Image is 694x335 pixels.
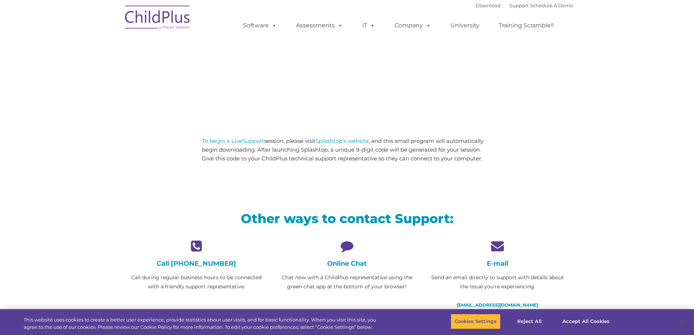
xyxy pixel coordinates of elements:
a: Company [387,18,438,33]
h4: Call [PHONE_NUMBER] [127,260,266,268]
a: Splashtop’s website [315,137,369,144]
h2: Other ways to contact Support: [127,210,568,227]
p: Call during regular business hours to be connected with a friendly support representative. [127,273,266,291]
div: This website uses cookies to create a better user experience, provide statistics about user visit... [24,316,382,331]
h4: Online Chat [277,260,417,268]
a: Connect with Support [311,176,383,193]
a: University [443,18,487,33]
a: To begin a LiveSupport [202,137,264,144]
a: Assessments [289,18,350,33]
a: Schedule A Demo [530,3,573,8]
img: ChildPlus by Procare Solutions [121,0,194,37]
button: Cookies Settings [451,314,501,329]
a: Download [476,3,501,8]
span: LiveSupport with SplashTop [127,52,399,75]
font: | [476,3,573,8]
a: [EMAIL_ADDRESS][DOMAIN_NAME] [457,302,538,308]
p: session, please visit , and this small program will automatically begin downloading. After launch... [202,137,492,163]
p: Chat now with a ChildPlus representative using the green chat app at the bottom of your browser! [277,273,417,291]
a: Training Scramble!! [491,18,561,33]
a: Software [236,18,284,33]
h4: E-mail [428,260,567,268]
button: Reject All [507,314,552,329]
a: Support [509,3,529,8]
button: Close [674,313,690,330]
p: Send an email directly to support with details about the issue you’re experiencing. [428,273,567,291]
button: Accept All Cookies [558,314,613,329]
a: IT [355,18,383,33]
h3: When you have problems, we have answers. [202,115,492,124]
